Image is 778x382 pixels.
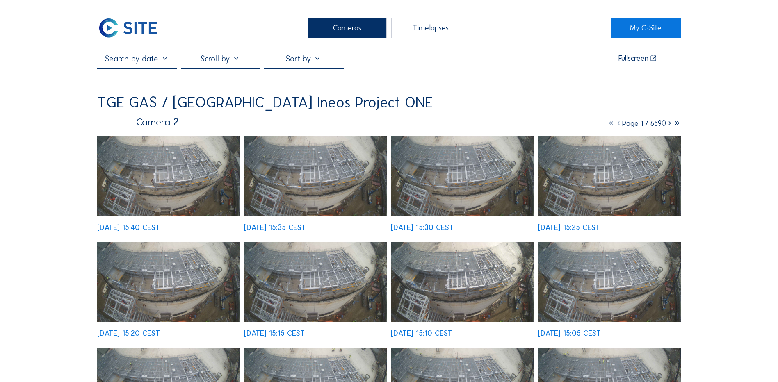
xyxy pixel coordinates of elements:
[391,242,534,322] img: image_53681411
[97,18,167,38] a: C-SITE Logo
[391,224,454,231] div: [DATE] 15:30 CEST
[97,330,160,337] div: [DATE] 15:20 CEST
[97,136,240,216] img: image_53682262
[622,119,666,128] span: Page 1 / 6590
[97,224,160,231] div: [DATE] 15:40 CEST
[97,117,178,127] div: Camera 2
[97,242,240,322] img: image_53681680
[538,136,681,216] img: image_53681873
[391,136,534,216] img: image_53681950
[244,224,306,231] div: [DATE] 15:35 CEST
[618,55,648,62] div: Fullscreen
[244,330,305,337] div: [DATE] 15:15 CEST
[538,330,601,337] div: [DATE] 15:05 CEST
[538,242,681,322] img: image_53681189
[538,224,600,231] div: [DATE] 15:25 CEST
[97,95,433,110] div: TGE GAS / [GEOGRAPHIC_DATA] Ineos Project ONE
[308,18,387,38] div: Cameras
[244,242,387,322] img: image_53681584
[97,54,176,64] input: Search by date 󰅀
[391,18,470,38] div: Timelapses
[611,18,681,38] a: My C-Site
[97,18,158,38] img: C-SITE Logo
[391,330,452,337] div: [DATE] 15:10 CEST
[244,136,387,216] img: image_53682135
